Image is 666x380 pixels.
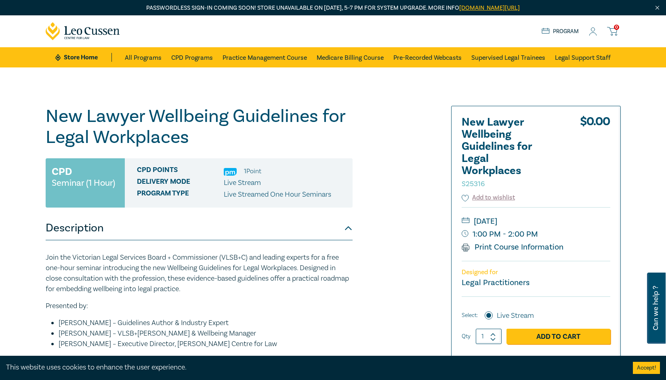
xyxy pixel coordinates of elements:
small: Seminar (1 Hour) [52,179,115,187]
a: Print Course Information [462,242,564,252]
span: 0 [614,25,619,30]
p: Designed for [462,269,610,276]
small: S25316 [462,179,485,189]
a: Medicare Billing Course [317,47,384,67]
button: Description [46,216,353,240]
a: Store Home [55,53,111,62]
a: Practice Management Course [223,47,307,67]
a: CPD Programs [171,47,213,67]
li: 1 Point [244,166,261,176]
span: Select: [462,311,478,320]
span: Can we help ? [652,277,660,339]
p: Passwordless sign-in coming soon! Store unavailable on [DATE], 5–7 PM for system upgrade. More info [46,4,621,13]
a: Legal Support Staff [555,47,611,67]
span: Delivery Mode [137,178,224,188]
img: Practice Management & Business Skills [224,168,237,176]
li: [PERSON_NAME] – Executive Director, [PERSON_NAME] Centre for Law [59,339,353,349]
small: 1:00 PM - 2:00 PM [462,228,610,241]
button: Accept cookies [633,362,660,374]
div: $ 0.00 [580,116,610,193]
span: CPD Points [137,166,224,176]
h3: CPD [52,164,72,179]
img: Close [654,4,661,11]
a: Pre-Recorded Webcasts [393,47,462,67]
div: This website uses cookies to enhance the user experience. [6,362,621,373]
li: [PERSON_NAME] – VLSB+[PERSON_NAME] & Wellbeing Manager [59,328,353,339]
h2: New Lawyer Wellbeing Guidelines for Legal Workplaces [462,116,550,189]
label: Qty [462,332,471,341]
button: Add to wishlist [462,193,515,202]
a: [DOMAIN_NAME][URL] [459,4,520,12]
label: Live Stream [497,311,534,321]
li: [PERSON_NAME] – Guidelines Author & Industry Expert [59,318,353,328]
a: All Programs [125,47,162,67]
small: Legal Practitioners [462,277,529,288]
a: Supervised Legal Trainees [471,47,545,67]
p: Join the Victorian Legal Services Board + Commissioner (VLSB+C) and leading experts for a free on... [46,252,353,294]
h1: New Lawyer Wellbeing Guidelines for Legal Workplaces [46,106,353,148]
a: Add to Cart [506,329,610,344]
span: Live Stream [224,178,261,187]
span: Program type [137,189,224,200]
p: Presented by: [46,301,353,311]
a: Program [542,27,579,36]
input: 1 [476,329,502,344]
small: [DATE] [462,215,610,228]
p: Live Streamed One Hour Seminars [224,189,331,200]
